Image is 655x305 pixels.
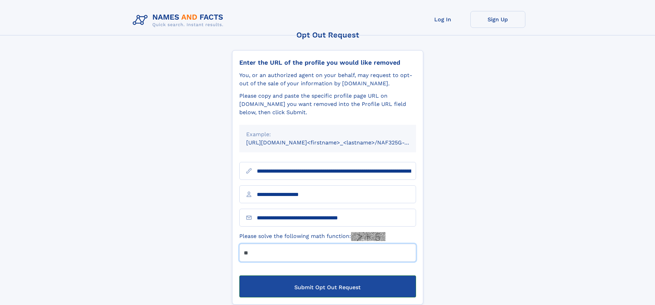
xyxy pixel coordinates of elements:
div: Please copy and paste the specific profile page URL on [DOMAIN_NAME] you want removed into the Pr... [239,92,416,117]
button: Submit Opt Out Request [239,275,416,297]
img: Logo Names and Facts [130,11,229,30]
a: Log In [415,11,470,28]
div: You, or an authorized agent on your behalf, may request to opt-out of the sale of your informatio... [239,71,416,88]
div: Example: [246,130,409,139]
small: [URL][DOMAIN_NAME]<firstname>_<lastname>/NAF325G-xxxxxxxx [246,139,429,146]
label: Please solve the following math function: [239,232,385,241]
div: Enter the URL of the profile you would like removed [239,59,416,66]
a: Sign Up [470,11,525,28]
